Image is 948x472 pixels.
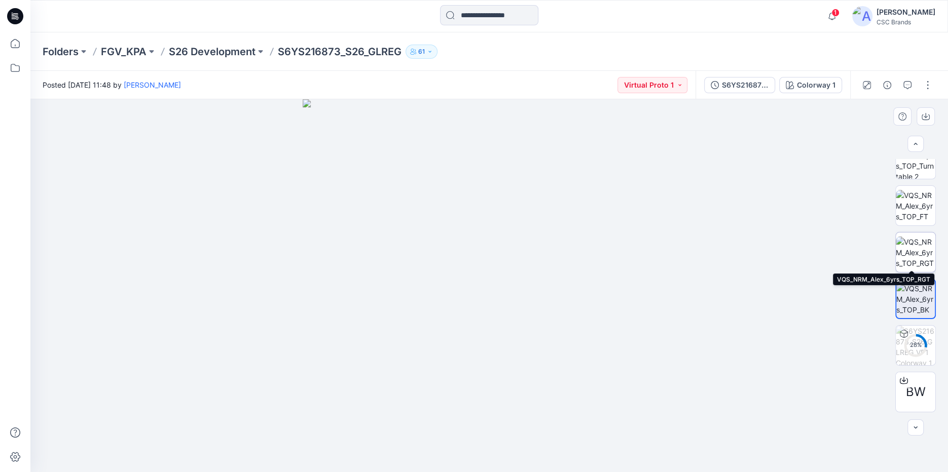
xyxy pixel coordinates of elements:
button: 61 [406,45,437,59]
img: eyJhbGciOiJIUzI1NiIsImtpZCI6IjAiLCJzbHQiOiJzZXMiLCJ0eXAiOiJKV1QifQ.eyJkYXRhIjp7InR5cGUiOiJzdG9yYW... [303,99,676,472]
img: avatar [852,6,872,26]
a: Folders [43,45,79,59]
div: CSC Brands [877,18,935,26]
button: S6YS216873_S26_GLREG_VP1 [704,77,775,93]
a: [PERSON_NAME] [124,81,181,89]
span: BW [906,383,926,401]
a: FGV_KPA [101,45,147,59]
div: Colorway 1 [797,80,835,91]
p: 61 [418,46,425,57]
span: 1 [831,9,840,17]
p: S6YS216873_S26_GLREG [278,45,402,59]
button: Colorway 1 [779,77,842,93]
img: S6YS216873_S26_GLREG_VP1 Colorway 1 [896,326,935,365]
div: 28 % [903,341,928,349]
img: VQS_NRM_Alex_6yrs_TOP_BK [896,283,935,315]
div: [PERSON_NAME] [877,6,935,18]
button: Details [879,77,895,93]
a: S26 Development [169,45,256,59]
img: VQS_NRM_Alex_6yrs_TOP_RGT [896,237,935,268]
span: Posted [DATE] 11:48 by [43,80,181,90]
img: VQS_NRM_Alex_6yrs_TOP_FT [896,190,935,222]
div: S6YS216873_S26_GLREG_VP1 [722,80,769,91]
img: VQS_NRM_Alex_6yrs_TOP_Turntable 2 [896,139,935,179]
